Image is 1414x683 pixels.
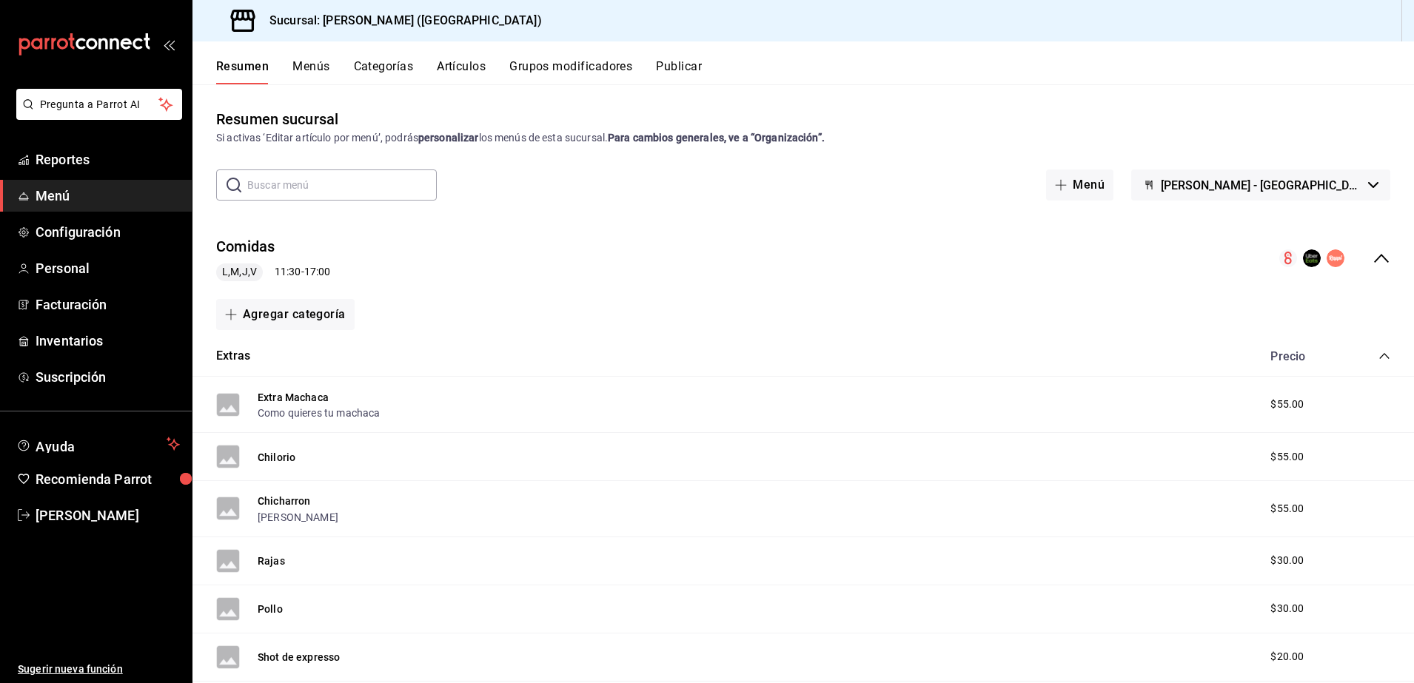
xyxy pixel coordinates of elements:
div: Si activas ‘Editar artículo por menú’, podrás los menús de esta sucursal. [216,130,1390,146]
button: Chilorio [258,450,295,465]
button: Grupos modificadores [509,59,632,84]
button: Rajas [258,554,285,568]
button: Chicharron [258,494,311,508]
div: 11:30 - 17:00 [216,263,330,281]
div: collapse-menu-row [192,224,1414,293]
span: [PERSON_NAME] [36,505,180,525]
span: Suscripción [36,367,180,387]
strong: Para cambios generales, ve a “Organización”. [608,132,825,144]
button: Pregunta a Parrot AI [16,89,182,120]
button: [PERSON_NAME] [258,510,338,525]
strong: personalizar [418,132,479,144]
button: collapse-category-row [1378,350,1390,362]
button: Comidas [216,236,275,258]
button: Como quieres tu machaca [258,406,380,420]
button: [PERSON_NAME] - [GEOGRAPHIC_DATA] [1131,169,1390,201]
button: Pollo [258,602,283,616]
button: Agregar categoría [216,299,355,330]
span: Personal [36,258,180,278]
button: Extra Machaca [258,390,329,405]
span: $30.00 [1270,553,1304,568]
button: Categorías [354,59,414,84]
span: Reportes [36,149,180,169]
h3: Sucursal: [PERSON_NAME] ([GEOGRAPHIC_DATA]) [258,12,542,30]
div: Precio [1256,349,1350,363]
div: navigation tabs [216,59,1414,84]
span: $55.00 [1270,449,1304,465]
span: $20.00 [1270,649,1304,665]
span: Sugerir nueva función [18,662,180,677]
span: Inventarios [36,331,180,351]
a: Pregunta a Parrot AI [10,107,182,123]
span: $55.00 [1270,501,1304,517]
span: Recomienda Parrot [36,469,180,489]
div: Resumen sucursal [216,108,338,130]
span: Ayuda [36,435,161,453]
button: Publicar [656,59,702,84]
button: Resumen [216,59,269,84]
span: Configuración [36,222,180,242]
button: Shot de expresso [258,650,340,665]
span: L,M,J,V [216,264,263,280]
button: Menú [1046,169,1113,201]
button: Artículos [437,59,486,84]
span: [PERSON_NAME] - [GEOGRAPHIC_DATA] [1161,178,1362,192]
button: Extras [216,348,250,365]
button: open_drawer_menu [163,38,175,50]
button: Menús [292,59,329,84]
input: Buscar menú [247,170,437,200]
span: Pregunta a Parrot AI [40,97,159,112]
span: $55.00 [1270,397,1304,412]
span: Facturación [36,295,180,314]
span: $30.00 [1270,601,1304,616]
span: Menú [36,186,180,206]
